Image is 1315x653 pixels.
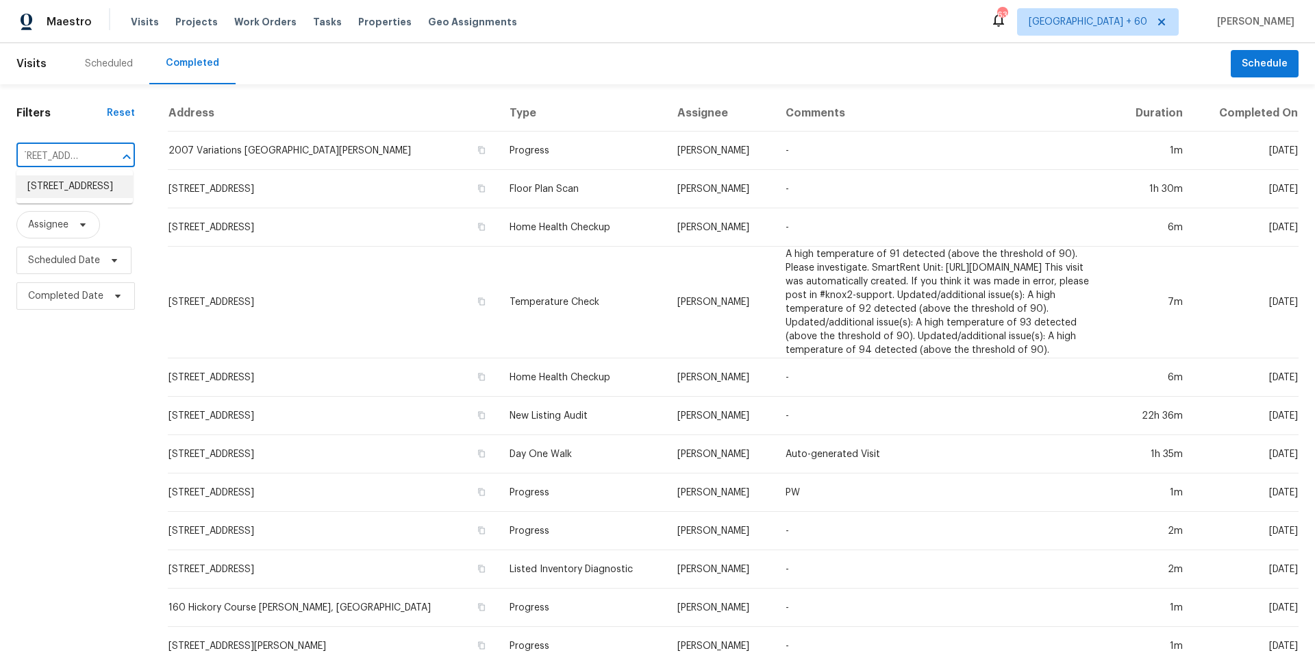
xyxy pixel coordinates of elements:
td: [DATE] [1194,170,1299,208]
h1: Filters [16,106,107,120]
span: [GEOGRAPHIC_DATA] + 60 [1029,15,1147,29]
td: [DATE] [1194,247,1299,358]
span: Completed Date [28,289,103,303]
td: [DATE] [1194,550,1299,589]
button: Copy Address [475,601,488,613]
td: 1h 35m [1114,435,1194,473]
td: Auto-generated Visit [775,435,1114,473]
td: [PERSON_NAME] [666,589,775,627]
td: [PERSON_NAME] [666,473,775,512]
td: 1m [1114,473,1194,512]
td: 2m [1114,550,1194,589]
span: Projects [175,15,218,29]
td: [DATE] [1194,589,1299,627]
td: [PERSON_NAME] [666,435,775,473]
td: [DATE] [1194,208,1299,247]
td: 6m [1114,208,1194,247]
span: Assignee [28,218,68,232]
td: [DATE] [1194,358,1299,397]
td: - [775,358,1114,397]
td: 160 Hickory Course [PERSON_NAME], [GEOGRAPHIC_DATA] [168,589,499,627]
td: 1h 30m [1114,170,1194,208]
button: Copy Address [475,409,488,421]
td: Listed Inventory Diagnostic [499,550,666,589]
td: [STREET_ADDRESS] [168,170,499,208]
td: [PERSON_NAME] [666,358,775,397]
td: [STREET_ADDRESS] [168,512,499,550]
td: - [775,589,1114,627]
button: Schedule [1231,50,1299,78]
td: Day One Walk [499,435,666,473]
span: Tasks [313,17,342,27]
th: Assignee [666,95,775,132]
td: - [775,170,1114,208]
td: [STREET_ADDRESS] [168,208,499,247]
td: - [775,132,1114,170]
td: [DATE] [1194,512,1299,550]
td: 7m [1114,247,1194,358]
td: 6m [1114,358,1194,397]
td: Progress [499,589,666,627]
td: Home Health Checkup [499,208,666,247]
button: Copy Address [475,221,488,233]
button: Close [117,147,136,167]
span: Scheduled Date [28,254,100,267]
td: [STREET_ADDRESS] [168,358,499,397]
th: Duration [1114,95,1194,132]
td: New Listing Audit [499,397,666,435]
td: [PERSON_NAME] [666,208,775,247]
td: 1m [1114,589,1194,627]
button: Copy Address [475,371,488,383]
td: - [775,550,1114,589]
td: A high temperature of 91 detected (above the threshold of 90). Please investigate. SmartRent Unit... [775,247,1114,358]
td: [STREET_ADDRESS] [168,473,499,512]
button: Copy Address [475,486,488,498]
td: [PERSON_NAME] [666,132,775,170]
td: Progress [499,473,666,512]
td: PW [775,473,1114,512]
td: [STREET_ADDRESS] [168,435,499,473]
span: [PERSON_NAME] [1212,15,1294,29]
td: [PERSON_NAME] [666,247,775,358]
td: Floor Plan Scan [499,170,666,208]
td: 2m [1114,512,1194,550]
td: [DATE] [1194,397,1299,435]
div: 638 [997,8,1007,22]
td: 1m [1114,132,1194,170]
span: Visits [131,15,159,29]
button: Copy Address [475,524,488,537]
td: Temperature Check [499,247,666,358]
td: [PERSON_NAME] [666,397,775,435]
span: Work Orders [234,15,297,29]
div: Scheduled [85,57,133,71]
td: [DATE] [1194,132,1299,170]
td: [PERSON_NAME] [666,550,775,589]
th: Type [499,95,666,132]
td: Home Health Checkup [499,358,666,397]
td: - [775,397,1114,435]
td: [DATE] [1194,435,1299,473]
td: [PERSON_NAME] [666,170,775,208]
td: [STREET_ADDRESS] [168,247,499,358]
td: - [775,512,1114,550]
span: Geo Assignments [428,15,517,29]
th: Comments [775,95,1114,132]
td: 2007 Variations [GEOGRAPHIC_DATA][PERSON_NAME] [168,132,499,170]
span: Properties [358,15,412,29]
td: [STREET_ADDRESS] [168,397,499,435]
span: Maestro [47,15,92,29]
span: Schedule [1242,56,1288,73]
button: Copy Address [475,295,488,308]
td: - [775,208,1114,247]
span: Visits [16,49,47,79]
td: [DATE] [1194,473,1299,512]
div: Completed [166,56,219,70]
td: Progress [499,512,666,550]
button: Copy Address [475,447,488,460]
button: Copy Address [475,182,488,195]
td: [PERSON_NAME] [666,512,775,550]
td: [STREET_ADDRESS] [168,550,499,589]
input: Search for an address... [16,146,97,167]
th: Address [168,95,499,132]
button: Copy Address [475,563,488,575]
